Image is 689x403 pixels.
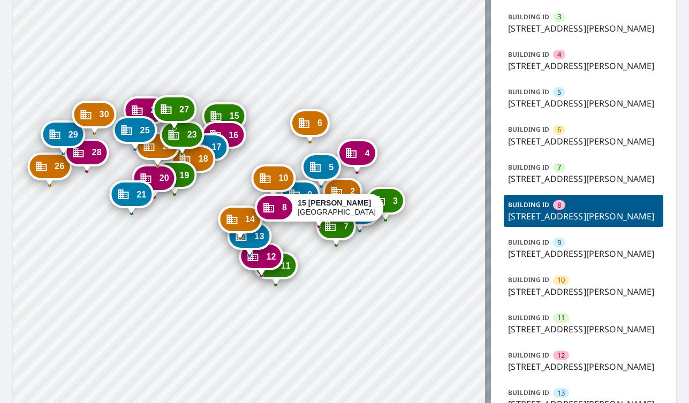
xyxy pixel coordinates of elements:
[137,191,146,199] span: 21
[508,172,659,185] p: [STREET_ADDRESS][PERSON_NAME]
[135,132,180,165] div: Dropped pin, building 22, Commercial property, 1211 John St Salinas, CA 93905
[229,131,238,139] span: 16
[557,351,565,361] span: 12
[251,164,296,197] div: Dropped pin, building 10, Commercial property, 7 John Cir Salinas, CA 93905
[153,161,197,194] div: Dropped pin, building 19, Commercial property, 1219 John St Salinas, CA 93905
[202,102,247,135] div: Dropped pin, building 15, Commercial property, 1250 E Alisal St Salinas, CA 93905
[508,22,659,35] p: [STREET_ADDRESS][PERSON_NAME]
[254,252,298,285] div: Dropped pin, building 11, Commercial property, 20 John Cir Salinas, CA 93905
[55,162,64,170] span: 26
[307,191,312,199] span: 9
[323,178,362,211] div: Dropped pin, building 2, Commercial property, 1260 John St Salinas, CA 93905
[508,323,659,336] p: [STREET_ADDRESS][PERSON_NAME]
[508,163,549,172] p: BUILDING ID
[508,313,549,322] p: BUILDING ID
[152,95,196,128] div: Dropped pin, building 27, Commercial property, 1250 E Alisal St Salinas, CA 93905
[350,187,355,195] span: 2
[27,153,72,186] div: Dropped pin, building 26, Commercial property, 1230 E Alisal St Salinas, CA 93905
[180,171,190,179] span: 19
[508,247,659,260] p: [STREET_ADDRESS][PERSON_NAME]
[508,285,659,298] p: [STREET_ADDRESS][PERSON_NAME]
[69,131,78,139] span: 29
[508,388,549,397] p: BUILDING ID
[508,275,549,284] p: BUILDING ID
[150,106,160,114] span: 24
[239,242,283,276] div: Dropped pin, building 12, Commercial property, 16 John Cir Salinas, CA 93905
[109,180,154,214] div: Dropped pin, building 21, Commercial property, 1203 John St Salinas, CA 93905
[255,194,383,227] div: Dropped pin, building 8, Commercial property, 15 John Cir Salinas, CA 93905
[301,153,341,186] div: Dropped pin, building 5, Commercial property, 1160 John St Salinas, CA 93905
[140,126,150,134] span: 25
[187,131,197,139] span: 23
[366,187,405,220] div: Dropped pin, building 3, Commercial property, 1260 John St Salinas, CA 93905
[365,149,369,157] span: 4
[160,174,169,182] span: 20
[280,180,320,214] div: Dropped pin, building 9, Commercial property, 11 John Cir Salinas, CA 93905
[508,210,659,223] p: [STREET_ADDRESS][PERSON_NAME]
[508,200,549,209] p: BUILDING ID
[508,50,549,59] p: BUILDING ID
[557,162,561,172] span: 7
[123,96,168,130] div: Dropped pin, building 24, Commercial property, 1240 E Alisal St Salinas, CA 93905
[171,145,216,178] div: Dropped pin, building 18, Commercial property, 1227 John St Salinas, CA 93905
[557,12,561,22] span: 3
[160,121,205,154] div: Dropped pin, building 23, Commercial property, 1235 John St Salinas, CA 93905
[557,388,565,398] span: 13
[508,360,659,373] p: [STREET_ADDRESS][PERSON_NAME]
[72,101,117,134] div: Dropped pin, building 30, Commercial property, 1230 E Alisal St Salinas, CA 93905
[317,119,322,127] span: 6
[508,59,659,72] p: [STREET_ADDRESS][PERSON_NAME]
[508,135,659,148] p: [STREET_ADDRESS][PERSON_NAME]
[557,200,561,210] span: 8
[266,253,276,261] span: 12
[337,139,377,172] div: Dropped pin, building 4, Commercial property, 1260 John St Salinas, CA 93905
[179,105,189,113] span: 27
[218,206,262,239] div: Dropped pin, building 14, Commercial property, 1228 John St Salinas, CA 93905
[278,174,288,182] span: 10
[199,155,208,163] span: 18
[92,148,102,156] span: 28
[113,116,157,149] div: Dropped pin, building 25, Commercial property, 1238 E Alisal St Salinas, CA 93905
[508,12,549,21] p: BUILDING ID
[508,238,549,247] p: BUILDING ID
[41,120,86,154] div: Dropped pin, building 29, Commercial property, 1230 E Alisal St Salinas, CA 93905
[557,50,561,60] span: 4
[132,164,177,197] div: Dropped pin, building 20, Commercial property, 1211 John St Salinas, CA 93905
[281,262,291,270] span: 11
[298,199,371,207] strong: 15 [PERSON_NAME]
[100,110,109,118] span: 30
[508,87,549,96] p: BUILDING ID
[316,212,356,246] div: Dropped pin, building 7, Commercial property, 19 John Cir Salinas, CA 93905
[508,351,549,360] p: BUILDING ID
[557,275,565,285] span: 10
[65,139,109,172] div: Dropped pin, building 28, Commercial property, 1230 E Alisal St Salinas, CA 93905
[201,121,246,154] div: Dropped pin, building 16, Commercial property, 1235 John St Salinas, CA 93905
[212,143,222,151] span: 17
[228,222,272,255] div: Dropped pin, building 13, Commercial property, 12 John Cir Salinas, CA 93905
[557,238,561,248] span: 9
[508,97,659,110] p: [STREET_ADDRESS][PERSON_NAME]
[290,109,330,142] div: Dropped pin, building 6, Commercial property, 1160 John St Salinas, CA 93905
[557,313,565,323] span: 11
[245,215,255,223] span: 14
[393,197,398,205] span: 3
[557,87,561,97] span: 5
[298,199,376,217] div: [GEOGRAPHIC_DATA]
[344,222,349,230] span: 7
[329,163,334,171] span: 5
[255,232,264,240] span: 13
[557,125,561,135] span: 6
[282,203,287,211] span: 8
[508,125,549,134] p: BUILDING ID
[185,133,229,166] div: Dropped pin, building 17, Commercial property, 1235 John St Salinas, CA 93905
[230,112,239,120] span: 15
